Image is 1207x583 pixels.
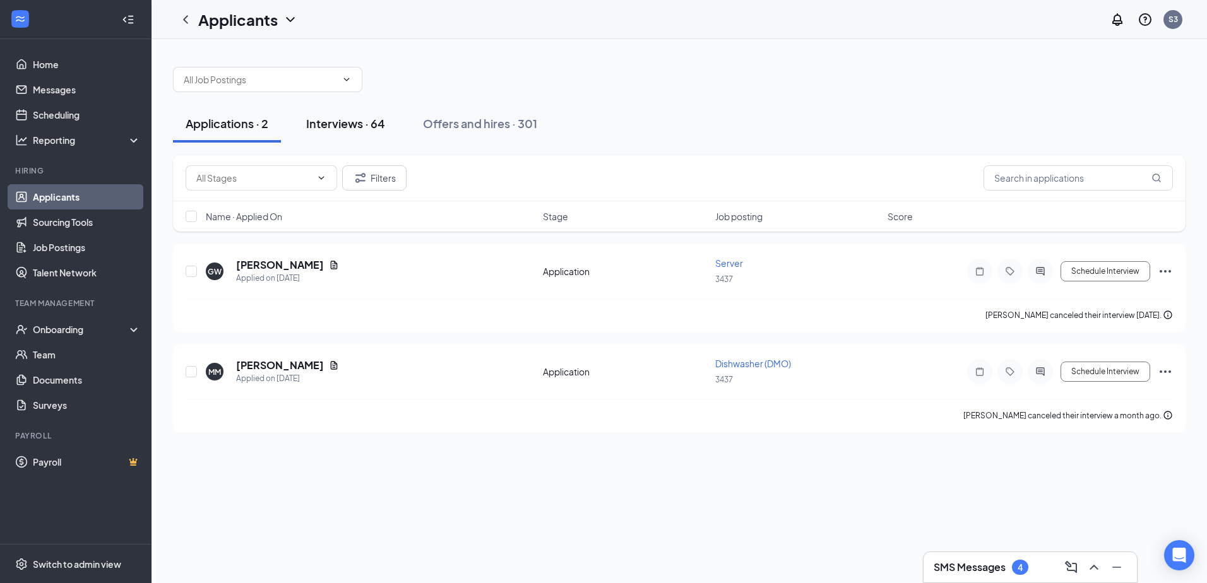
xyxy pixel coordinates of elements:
button: Minimize [1107,557,1127,577]
svg: Notifications [1110,12,1125,27]
svg: Note [972,367,987,377]
div: 4 [1018,562,1023,573]
svg: ChevronDown [316,173,326,183]
a: Home [33,52,141,77]
button: Filter Filters [342,165,407,191]
svg: Document [329,360,339,370]
input: All Stages [196,171,311,185]
button: Schedule Interview [1061,362,1150,382]
svg: Minimize [1109,560,1124,575]
svg: Info [1163,310,1173,320]
div: Hiring [15,165,138,176]
svg: WorkstreamLogo [14,13,27,25]
a: Messages [33,77,141,102]
svg: Note [972,266,987,276]
div: Application [543,365,708,378]
svg: Analysis [15,134,28,146]
svg: Tag [1002,266,1018,276]
a: Applicants [33,184,141,209]
a: Documents [33,367,141,392]
input: All Job Postings [184,73,336,86]
svg: ChevronLeft [178,12,193,27]
h5: [PERSON_NAME] [236,258,324,272]
span: Server [715,257,743,269]
a: Team [33,342,141,367]
div: Reporting [33,134,141,146]
div: Open Intercom Messenger [1164,540,1194,570]
span: Dishwasher (DMO) [715,358,791,369]
a: Scheduling [33,102,141,127]
div: Interviews · 64 [306,115,385,131]
div: Applications · 2 [186,115,268,131]
svg: MagnifyingGlass [1151,173,1162,183]
svg: Collapse [122,13,134,26]
h1: Applicants [198,9,278,30]
span: 3437 [715,274,733,284]
svg: ChevronUp [1086,560,1102,575]
div: GW [208,266,222,277]
div: Payroll [15,430,138,441]
svg: Tag [1002,367,1018,377]
div: [PERSON_NAME] canceled their interview [DATE]. [985,309,1173,322]
svg: ChevronDown [342,74,352,85]
button: ChevronUp [1084,557,1104,577]
div: Applied on [DATE] [236,272,339,285]
svg: Info [1163,410,1173,420]
div: Onboarding [33,323,130,336]
span: 3437 [715,375,733,384]
svg: ActiveChat [1033,367,1048,377]
span: Score [888,210,913,223]
h3: SMS Messages [934,560,1006,574]
a: Sourcing Tools [33,209,141,235]
span: Stage [543,210,568,223]
input: Search in applications [984,165,1173,191]
svg: Settings [15,558,28,570]
button: ComposeMessage [1061,557,1081,577]
div: [PERSON_NAME] canceled their interview a month ago. [963,409,1173,422]
a: Surveys [33,392,141,418]
svg: ActiveChat [1033,266,1048,276]
span: Name · Applied On [206,210,282,223]
div: Application [543,265,708,278]
div: Offers and hires · 301 [423,115,537,131]
svg: ComposeMessage [1064,560,1079,575]
a: Talent Network [33,260,141,285]
svg: UserCheck [15,323,28,336]
h5: [PERSON_NAME] [236,358,324,372]
svg: Document [329,260,339,270]
a: PayrollCrown [33,449,141,474]
svg: Ellipses [1158,264,1173,279]
div: Team Management [15,298,138,309]
svg: Ellipses [1158,364,1173,379]
svg: Filter [353,170,368,185]
svg: ChevronDown [283,12,298,27]
span: Job posting [715,210,763,223]
button: Schedule Interview [1061,261,1150,281]
div: Switch to admin view [33,558,121,570]
div: S3 [1168,14,1178,25]
a: Job Postings [33,235,141,260]
div: MM [208,367,221,377]
svg: QuestionInfo [1138,12,1153,27]
div: Applied on [DATE] [236,372,339,385]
